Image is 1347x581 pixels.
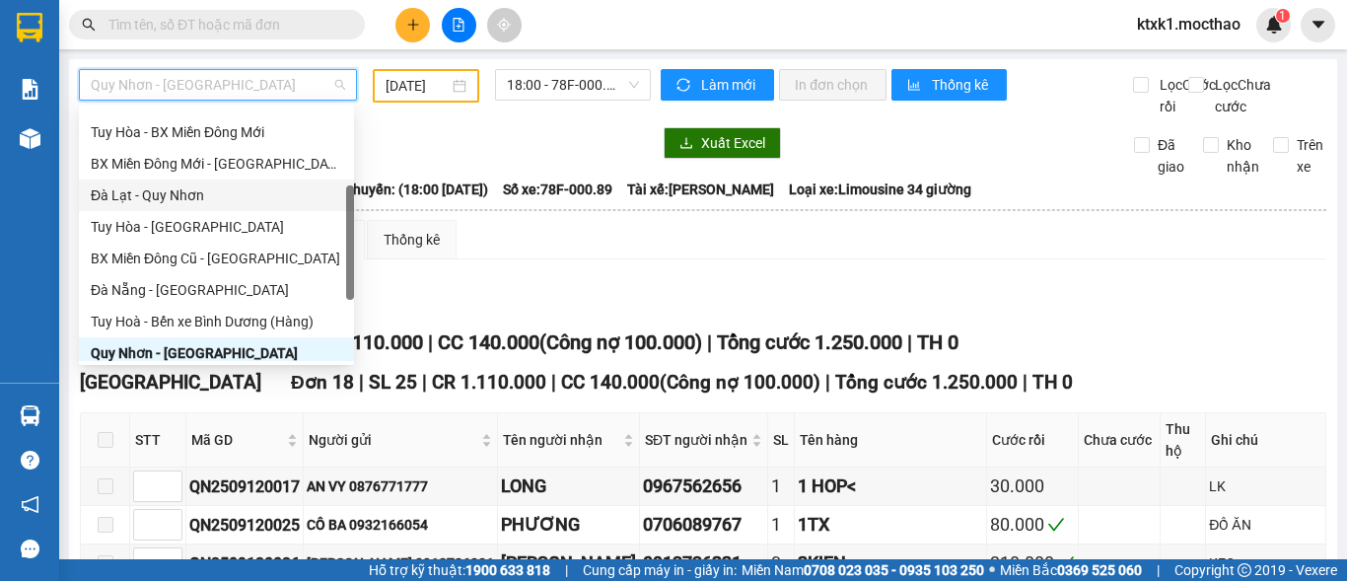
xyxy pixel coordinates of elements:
[307,552,494,574] div: [PERSON_NAME] 0912726331
[501,472,636,500] div: LONG
[1206,413,1326,468] th: Ghi chú
[369,371,417,394] span: SL 25
[742,559,984,581] span: Miền Nam
[701,132,765,154] span: Xuất Excel
[369,559,550,581] span: Hỗ trợ kỹ thuật:
[676,78,693,94] span: sync
[428,330,433,354] span: |
[386,75,449,97] input: 12/09/2025
[497,18,511,32] span: aim
[1023,371,1028,394] span: |
[1301,8,1335,42] button: caret-down
[79,211,354,243] div: Tuy Hòa - Đà Lạt
[907,78,924,94] span: bar-chart
[1057,562,1142,578] strong: 0369 525 060
[487,8,522,42] button: aim
[1289,134,1331,178] span: Trên xe
[79,243,354,274] div: BX Miền Đông Cũ - Tuy Hoà
[551,371,556,394] span: |
[835,371,1018,394] span: Tổng cước 1.250.000
[79,116,354,148] div: Tuy Hòa - BX Miền Đông Mới
[79,306,354,337] div: Tuy Hoà - Bến xe Bình Dương (Hàng)
[291,371,354,394] span: Đơn 18
[804,562,984,578] strong: 0708 023 035 - 0935 103 250
[91,153,342,175] div: BX Miền Đông Mới - [GEOGRAPHIC_DATA]
[1310,16,1327,34] span: caret-down
[20,128,40,149] img: warehouse-icon
[768,413,795,468] th: SL
[1032,371,1073,394] span: TH 0
[438,330,539,354] span: CC 140.000
[1276,9,1290,23] sup: 1
[561,371,660,394] span: CC 140.000
[1047,516,1065,534] span: check
[907,330,912,354] span: |
[643,549,764,577] div: 0912726331
[130,413,186,468] th: STT
[91,216,342,238] div: Tuy Hòa - [GEOGRAPHIC_DATA]
[406,18,420,32] span: plus
[640,506,768,545] td: 0706089767
[465,562,550,578] strong: 1900 633 818
[798,549,983,577] div: 3KIEN
[643,472,764,500] div: 0967562656
[91,311,342,332] div: Tuy Hoà - Bến xe Bình Dương (Hàng)
[1238,563,1251,577] span: copyright
[814,371,820,394] span: )
[667,371,814,394] span: Công nợ 100.000
[1161,413,1206,468] th: Thu hộ
[432,371,546,394] span: CR 1.110.000
[20,405,40,426] img: warehouse-icon
[932,74,991,96] span: Thống kê
[20,79,40,100] img: solution-icon
[771,511,791,539] div: 1
[1209,475,1322,497] div: LK
[108,14,341,36] input: Tìm tên, số ĐT hoặc mã đơn
[79,337,354,369] div: Quy Nhơn - Đà Lạt
[498,506,640,545] td: PHƯƠNG
[498,468,640,506] td: LONG
[645,429,747,451] span: SĐT người nhận
[91,184,342,206] div: Đà Lạt - Quy Nhơn
[643,511,764,539] div: 0706089767
[679,136,693,152] span: download
[660,371,667,394] span: (
[798,511,983,539] div: 1TX
[1209,552,1322,574] div: KEO
[80,371,261,394] span: [GEOGRAPHIC_DATA]
[789,179,971,200] span: Loại xe: Limousine 34 giường
[989,566,995,574] span: ⚪️
[717,330,902,354] span: Tổng cước 1.250.000
[1209,514,1322,536] div: ĐỒ ĂN
[309,429,477,451] span: Người gửi
[189,551,300,576] div: QN2509120026
[307,514,494,536] div: CÔ BA 0932166054
[539,330,546,354] span: (
[546,330,695,354] span: Công nợ 100.000
[79,274,354,306] div: Đà Nẵng - Tuy Hoà
[771,549,791,577] div: 3
[1057,554,1075,572] span: check
[344,179,488,200] span: Chuyến: (18:00 [DATE])
[1150,134,1192,178] span: Đã giao
[1207,74,1274,117] span: Lọc Chưa cước
[1152,74,1219,117] span: Lọc Cước rồi
[990,472,1075,500] div: 30.000
[359,371,364,394] span: |
[1265,16,1283,34] img: icon-new-feature
[1157,559,1160,581] span: |
[79,180,354,211] div: Đà Lạt - Quy Nhơn
[779,69,886,101] button: In đơn chọn
[442,8,476,42] button: file-add
[422,371,427,394] span: |
[189,474,300,499] div: QN2509120017
[91,121,342,143] div: Tuy Hòa - BX Miền Đông Mới
[795,413,987,468] th: Tên hàng
[21,495,39,514] span: notification
[661,69,774,101] button: syncLàm mới
[186,506,304,545] td: QN2509120025
[501,549,636,577] div: [PERSON_NAME]
[565,559,568,581] span: |
[21,451,39,470] span: question-circle
[1219,134,1267,178] span: Kho nhận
